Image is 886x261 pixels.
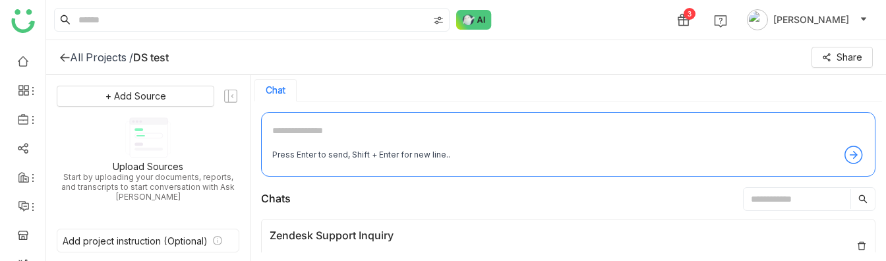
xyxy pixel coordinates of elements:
[856,241,867,251] img: delete.svg
[812,47,873,68] button: Share
[714,14,727,28] img: help.svg
[261,190,291,207] div: Chats
[266,85,285,96] button: Chat
[744,9,870,30] button: [PERSON_NAME]
[272,149,450,161] div: Press Enter to send, Shift + Enter for new line..
[747,9,768,30] img: avatar
[837,50,862,65] span: Share
[684,8,695,20] div: 3
[456,10,492,30] img: ask-buddy-normal.svg
[113,161,183,172] div: Upload Sources
[433,15,444,26] img: search-type.svg
[270,227,492,244] div: Zendesk Support Inquiry
[773,13,849,27] span: [PERSON_NAME]
[57,86,214,107] button: + Add Source
[105,89,166,103] span: + Add Source
[11,9,35,33] img: logo
[63,235,208,246] div: Add project instruction (Optional)
[57,172,239,202] div: Start by uploading your documents, reports, and transcripts to start conversation with Ask [PERSO...
[133,51,169,64] div: DS test
[70,51,133,64] div: All Projects /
